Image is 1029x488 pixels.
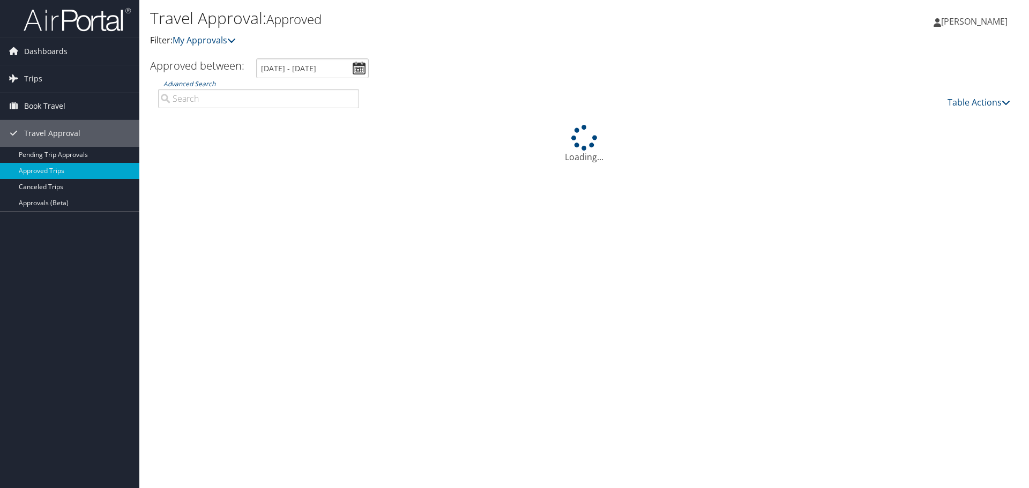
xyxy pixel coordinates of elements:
[934,5,1018,37] a: [PERSON_NAME]
[150,58,244,73] h3: Approved between:
[158,89,359,108] input: Advanced Search
[256,58,369,78] input: [DATE] - [DATE]
[24,38,68,65] span: Dashboards
[150,125,1018,163] div: Loading...
[941,16,1008,27] span: [PERSON_NAME]
[163,79,215,88] a: Advanced Search
[150,7,729,29] h1: Travel Approval:
[24,7,131,32] img: airportal-logo.png
[24,120,80,147] span: Travel Approval
[24,65,42,92] span: Trips
[173,34,236,46] a: My Approvals
[24,93,65,119] span: Book Travel
[150,34,729,48] p: Filter:
[948,96,1010,108] a: Table Actions
[266,10,322,28] small: Approved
